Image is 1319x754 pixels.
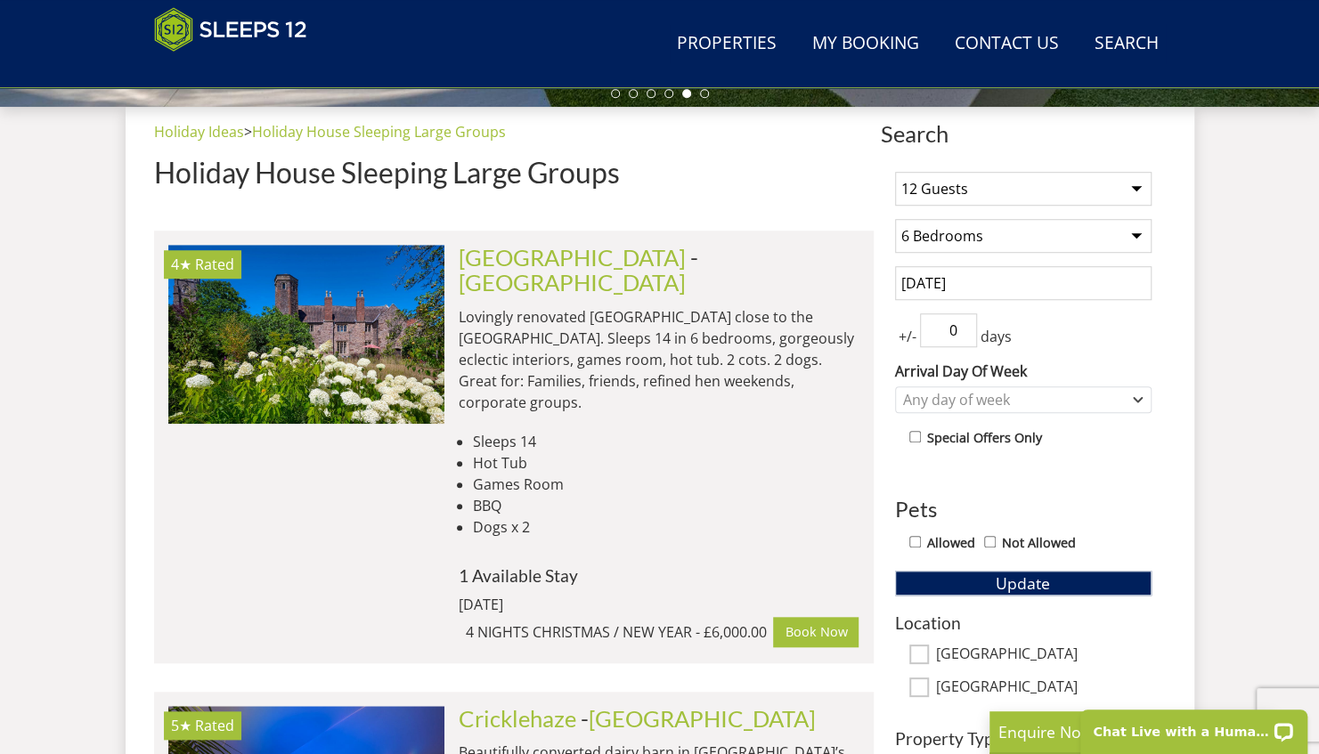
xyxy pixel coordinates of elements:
[895,498,1152,521] h3: Pets
[171,255,191,274] span: Mingleby Manor has a 4 star rating under the Quality in Tourism Scheme
[998,720,1266,743] p: Enquire Now
[168,245,444,423] img: mingleby-manor-holiday-home-somerset-sleeps-13.original.jpg
[168,245,444,423] a: 4★ Rated
[895,266,1152,300] input: Arrival Date
[895,729,1152,748] h3: Property Type
[895,613,1152,632] h3: Location
[459,244,698,296] span: -
[881,121,1166,146] span: Search
[252,122,506,142] a: Holiday House Sleeping Large Groups
[459,705,576,732] a: Cricklehaze
[936,645,1152,665] label: [GEOGRAPHIC_DATA]
[936,678,1152,698] label: [GEOGRAPHIC_DATA]
[145,62,332,77] iframe: Customer reviews powered by Trustpilot
[154,7,307,52] img: Sleeps 12
[581,705,816,732] span: -
[459,244,686,271] a: [GEOGRAPHIC_DATA]
[154,122,244,142] a: Holiday Ideas
[899,390,1129,409] div: Any day of week
[1069,698,1319,754] iframe: LiveChat chat widget
[895,571,1152,596] button: Update
[895,386,1152,413] div: Combobox
[773,617,859,647] a: Book Now
[459,566,859,585] h4: 1 Available Stay
[1002,533,1076,553] label: Not Allowed
[927,428,1042,448] label: Special Offers Only
[805,24,926,64] a: My Booking
[895,361,1152,382] label: Arrival Day Of Week
[473,516,859,538] li: Dogs x 2
[473,431,859,452] li: Sleeps 14
[473,474,859,495] li: Games Room
[473,452,859,474] li: Hot Tub
[459,306,859,413] p: Lovingly renovated [GEOGRAPHIC_DATA] close to the [GEOGRAPHIC_DATA]. Sleeps 14 in 6 bedrooms, gor...
[996,572,1050,594] span: Update
[195,716,234,735] span: Rated
[244,122,252,142] span: >
[670,24,784,64] a: Properties
[459,594,699,615] div: [DATE]
[895,326,920,347] span: +/-
[977,326,1015,347] span: days
[195,255,234,274] span: Rated
[948,24,1066,64] a: Contact Us
[1087,24,1166,64] a: Search
[466,621,774,643] div: 4 NIGHTS CHRISTMAS / NEW YEAR - £6,000.00
[154,157,874,188] h1: Holiday House Sleeping Large Groups
[459,269,686,296] a: [GEOGRAPHIC_DATA]
[473,495,859,516] li: BBQ
[589,705,816,732] a: [GEOGRAPHIC_DATA]
[171,716,191,735] span: Cricklehaze has a 5 star rating under the Quality in Tourism Scheme
[927,533,975,553] label: Allowed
